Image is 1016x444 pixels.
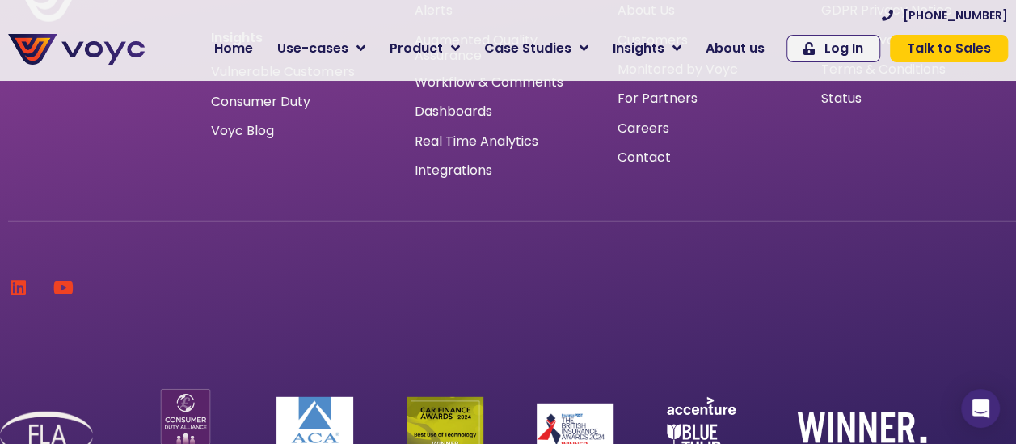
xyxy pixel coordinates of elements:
[211,95,310,108] a: Consumer Duty
[786,35,880,62] a: Log In
[907,42,991,55] span: Talk to Sales
[693,32,777,65] a: About us
[903,10,1008,21] span: [PHONE_NUMBER]
[214,39,253,58] span: Home
[890,35,1008,62] a: Talk to Sales
[472,32,601,65] a: Case Studies
[706,39,765,58] span: About us
[277,39,348,58] span: Use-cases
[484,39,571,58] span: Case Studies
[613,39,664,58] span: Insights
[8,34,145,65] img: voyc-full-logo
[882,10,1008,21] a: [PHONE_NUMBER]
[377,32,472,65] a: Product
[390,39,443,58] span: Product
[961,389,1000,428] div: Open Intercom Messenger
[265,32,377,65] a: Use-cases
[202,32,265,65] a: Home
[824,42,863,55] span: Log In
[601,32,693,65] a: Insights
